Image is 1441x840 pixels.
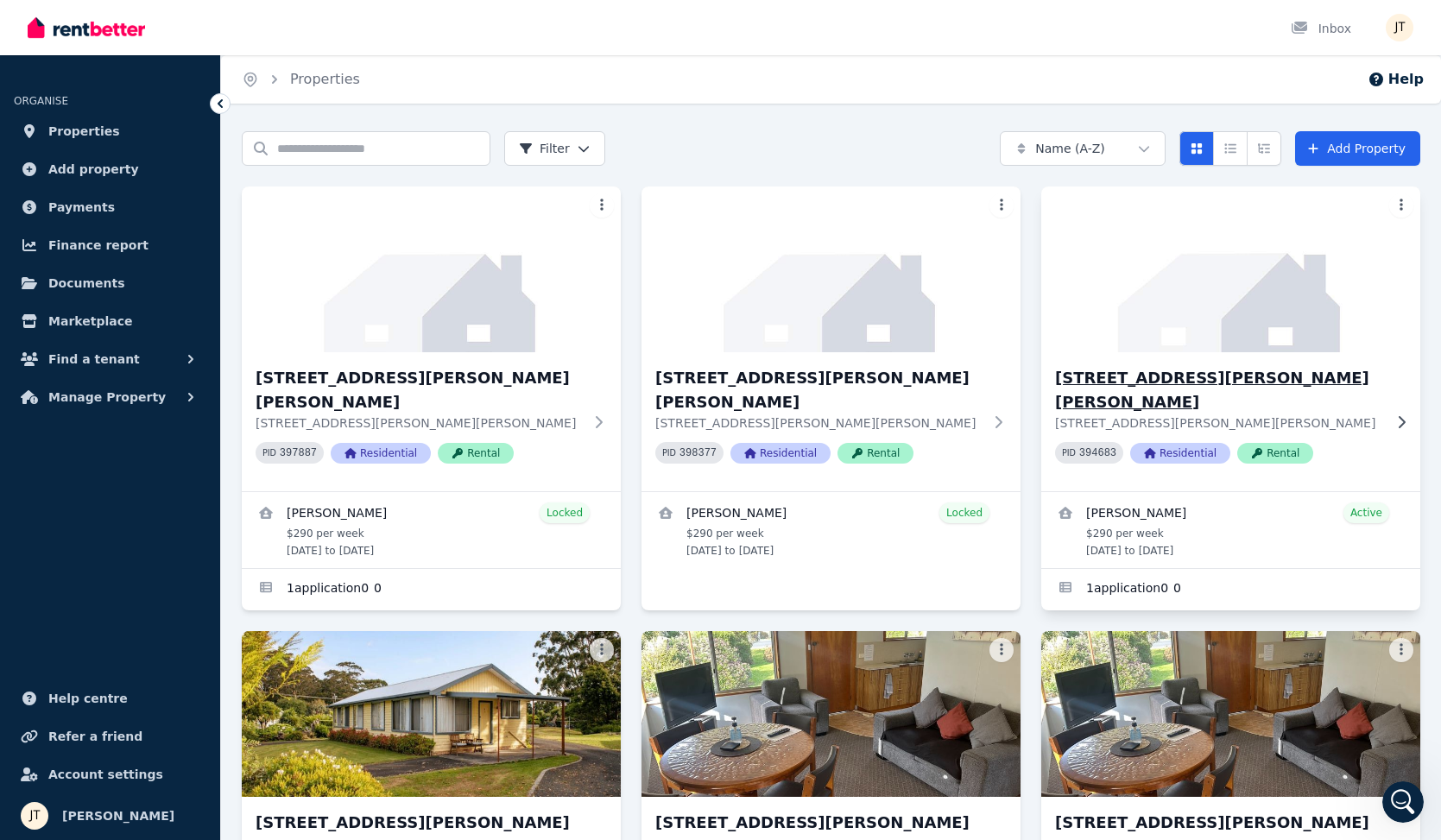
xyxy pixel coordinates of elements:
[14,757,206,792] a: Account settings
[1389,193,1413,218] button: More options
[1179,131,1281,166] div: View options
[14,228,206,262] a: Finance report
[76,275,318,308] div: Hello - my tenant in unit 4 has had her payment 'fail' this week
[837,443,913,464] span: Rental
[54,565,68,579] button: Gif picker
[1237,443,1313,464] span: Rental
[679,447,717,459] code: 398377
[28,343,269,394] div: Please make sure to click the options to 'get more help' if we haven't answered your question.
[62,264,332,319] div: Hello - my tenant in unit 4 has had her payment 'fail' this week
[84,22,161,39] p: Active 3h ago
[242,569,621,610] a: Applications for 2/21 Andrew St, Strahan
[290,71,360,87] a: Properties
[84,9,196,22] h1: [PERSON_NAME]
[62,418,332,472] div: and she's saying there are funds In her account
[14,380,206,414] button: Manage Property
[48,235,149,256] span: Finance report
[14,212,332,264] div: The RentBetter Team says…
[27,565,41,579] button: Emoji picker
[14,681,206,716] a: Help centre
[662,448,676,458] small: PID
[730,443,831,464] span: Residential
[1035,140,1105,157] span: Name (A-Z)
[1032,182,1430,357] img: 4/21 Andrew St, Strahan
[48,197,115,218] span: Payments
[48,349,140,369] span: Find a tenant
[296,559,324,586] button: Send a message…
[1179,131,1214,166] button: Card view
[1041,492,1420,568] a: View details for Dimity Williams
[1079,447,1116,459] code: 394683
[14,332,283,404] div: Please make sure to click the options to 'get more help' if we haven't answered your question.
[242,492,621,568] a: View details for Alexandre Flaschner
[28,15,145,41] img: RentBetter
[641,186,1021,491] a: 3/21 Andrew St, Strahan[STREET_ADDRESS][PERSON_NAME][PERSON_NAME][STREET_ADDRESS][PERSON_NAME][PE...
[1041,631,1420,797] img: 7/21 Andrew St, Strahan
[15,529,331,559] textarea: Message…
[14,123,332,212] div: The RentBetter Team says…
[76,428,318,462] div: and she's saying there are funds In her account
[280,447,317,459] code: 397887
[256,366,583,414] h3: [STREET_ADDRESS][PERSON_NAME][PERSON_NAME]
[303,7,334,38] div: Close
[256,414,583,432] p: [STREET_ADDRESS][PERSON_NAME][PERSON_NAME]
[262,448,276,458] small: PID
[504,131,605,166] button: Filter
[14,418,332,486] div: Jamie says…
[1055,366,1382,414] h3: [STREET_ADDRESS][PERSON_NAME][PERSON_NAME]
[28,496,318,581] div: When a tenant has funds but the payment still fails, it's usually because the bank temporarily wi...
[1130,443,1230,464] span: Residential
[48,273,125,294] span: Documents
[590,193,614,218] button: More options
[641,631,1021,797] img: 6/21 Andrew St, Strahan
[48,764,163,785] span: Account settings
[14,114,206,148] a: Properties
[1062,448,1076,458] small: PID
[1247,131,1281,166] button: Expanded list view
[221,55,381,104] nav: Breadcrumb
[28,133,269,200] div: Hi there 👋 This is Fin speaking. I’m here to answer your questions, but you’ll always have the op...
[655,366,983,414] h3: [STREET_ADDRESS][PERSON_NAME][PERSON_NAME]
[14,99,332,123] div: [DATE]
[48,311,132,332] span: Marketplace
[14,719,206,754] a: Refer a friend
[11,7,44,40] button: go back
[1055,414,1382,432] p: [STREET_ADDRESS][PERSON_NAME][PERSON_NAME]
[989,638,1014,662] button: More options
[989,193,1014,218] button: More options
[1041,569,1420,610] a: Applications for 4/21 Andrew St, Strahan
[48,159,139,180] span: Add property
[242,186,621,352] img: 2/21 Andrew St, Strahan
[14,264,332,332] div: Jamie says…
[14,212,231,250] div: What can we help with [DATE]?
[1382,781,1424,823] iframe: Intercom live chat
[655,414,983,432] p: [STREET_ADDRESS][PERSON_NAME][PERSON_NAME]
[14,266,206,300] a: Documents
[14,332,332,418] div: The RentBetter Team says…
[1213,131,1248,166] button: Compact list view
[641,186,1021,352] img: 3/21 Andrew St, Strahan
[62,805,174,826] span: [PERSON_NAME]
[14,152,206,186] a: Add property
[1291,20,1351,37] div: Inbox
[242,631,621,797] img: 5/21 Andrew St, Strahan
[242,186,621,491] a: 2/21 Andrew St, Strahan[STREET_ADDRESS][PERSON_NAME][PERSON_NAME][STREET_ADDRESS][PERSON_NAME][PE...
[641,492,1021,568] a: View details for Kineta Tatnell
[14,304,206,338] a: Marketplace
[14,123,283,211] div: Hi there 👋 This is Fin speaking. I’m here to answer your questions, but you’ll always have the op...
[48,688,128,709] span: Help centre
[28,223,217,240] div: What can we help with [DATE]?
[48,121,120,142] span: Properties
[1295,131,1420,166] a: Add Property
[590,638,614,662] button: More options
[1041,186,1420,491] a: 4/21 Andrew St, Strahan[STREET_ADDRESS][PERSON_NAME][PERSON_NAME][STREET_ADDRESS][PERSON_NAME][PE...
[14,342,206,376] button: Find a tenant
[21,802,48,830] img: Jamie Taylor
[270,7,303,40] button: Home
[1389,638,1413,662] button: More options
[48,387,166,407] span: Manage Property
[14,190,206,224] a: Payments
[49,9,77,37] img: Profile image for Dan
[1368,69,1424,90] button: Help
[519,140,570,157] span: Filter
